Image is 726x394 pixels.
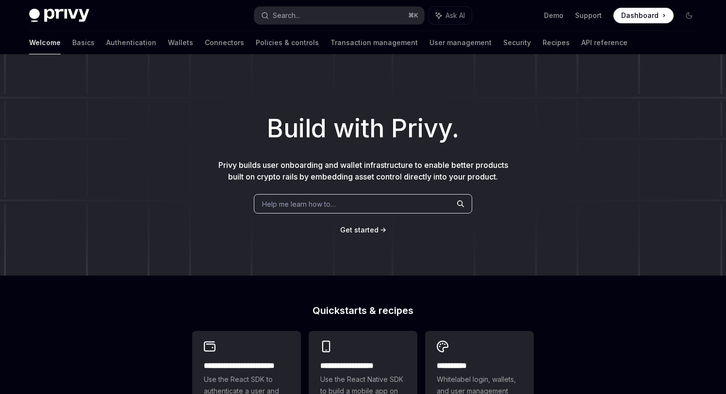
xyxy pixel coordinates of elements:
span: Privy builds user onboarding and wallet infrastructure to enable better products built on crypto ... [218,160,508,181]
a: Policies & controls [256,31,319,54]
button: Toggle dark mode [681,8,697,23]
a: User management [429,31,492,54]
span: Dashboard [621,11,659,20]
a: Support [575,11,602,20]
button: Ask AI [429,7,472,24]
a: Welcome [29,31,61,54]
h1: Build with Privy. [16,110,710,148]
a: Demo [544,11,563,20]
h2: Quickstarts & recipes [192,306,534,315]
a: Security [503,31,531,54]
div: Search... [273,10,300,21]
img: dark logo [29,9,89,22]
a: API reference [581,31,627,54]
span: ⌘ K [408,12,418,19]
a: Get started [340,225,379,235]
a: Wallets [168,31,193,54]
span: Get started [340,226,379,234]
a: Recipes [543,31,570,54]
a: Dashboard [613,8,674,23]
a: Authentication [106,31,156,54]
a: Transaction management [330,31,418,54]
span: Ask AI [445,11,465,20]
a: Connectors [205,31,244,54]
button: Search...⌘K [254,7,424,24]
a: Basics [72,31,95,54]
span: Help me learn how to… [262,199,336,209]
